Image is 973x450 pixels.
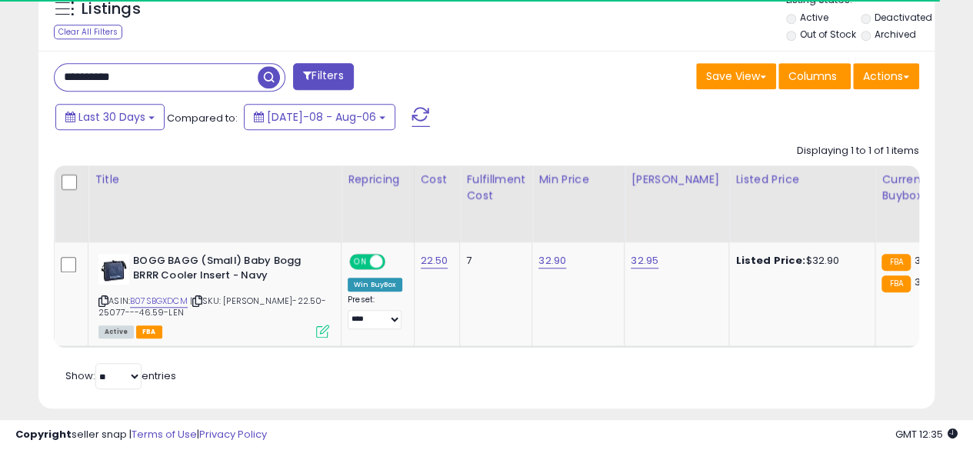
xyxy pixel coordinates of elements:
span: [DATE]-08 - Aug-06 [267,109,376,125]
span: Last 30 Days [78,109,145,125]
b: BOGG BAGG (Small) Baby Bogg BRRR Cooler Insert - Navy [133,254,320,286]
img: 41yjv8FiDNL._SL40_.jpg [98,254,129,285]
a: 32.90 [538,253,566,268]
div: $32.90 [735,254,863,268]
span: 36.5 [915,275,936,289]
div: Fulfillment Cost [466,172,525,204]
a: Privacy Policy [199,427,267,442]
span: All listings currently available for purchase on Amazon [98,325,134,338]
span: Show: entries [65,368,176,383]
button: [DATE]-08 - Aug-06 [244,104,395,130]
div: Listed Price [735,172,868,188]
div: Win BuyBox [348,278,402,292]
strong: Copyright [15,427,72,442]
small: FBA [881,254,910,271]
span: 32.89 [915,253,942,268]
span: ON [351,255,370,268]
span: Columns [788,68,837,84]
div: Title [95,172,335,188]
div: Current Buybox Price [881,172,961,204]
div: Displaying 1 to 1 of 1 items [797,144,919,158]
span: | SKU: [PERSON_NAME]-22.50-25077---46.59-LEN [98,295,327,318]
button: Columns [778,63,851,89]
div: Preset: [348,295,402,329]
div: Cost [421,172,454,188]
span: Compared to: [167,111,238,125]
span: OFF [383,255,408,268]
small: FBA [881,275,910,292]
label: Active [799,11,828,24]
div: Min Price [538,172,618,188]
div: Repricing [348,172,408,188]
a: B07SBGXDCM [130,295,188,308]
div: Clear All Filters [54,25,122,39]
button: Save View [696,63,776,89]
label: Archived [875,28,916,41]
div: seller snap | | [15,428,267,442]
div: [PERSON_NAME] [631,172,722,188]
div: 7 [466,254,520,268]
a: Terms of Use [132,427,197,442]
label: Deactivated [875,11,932,24]
a: 22.50 [421,253,448,268]
b: Listed Price: [735,253,805,268]
a: 32.95 [631,253,658,268]
button: Actions [853,63,919,89]
div: ASIN: [98,254,329,336]
button: Filters [293,63,353,90]
span: 2025-09-6 12:35 GMT [895,427,958,442]
button: Last 30 Days [55,104,165,130]
span: FBA [136,325,162,338]
label: Out of Stock [799,28,855,41]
